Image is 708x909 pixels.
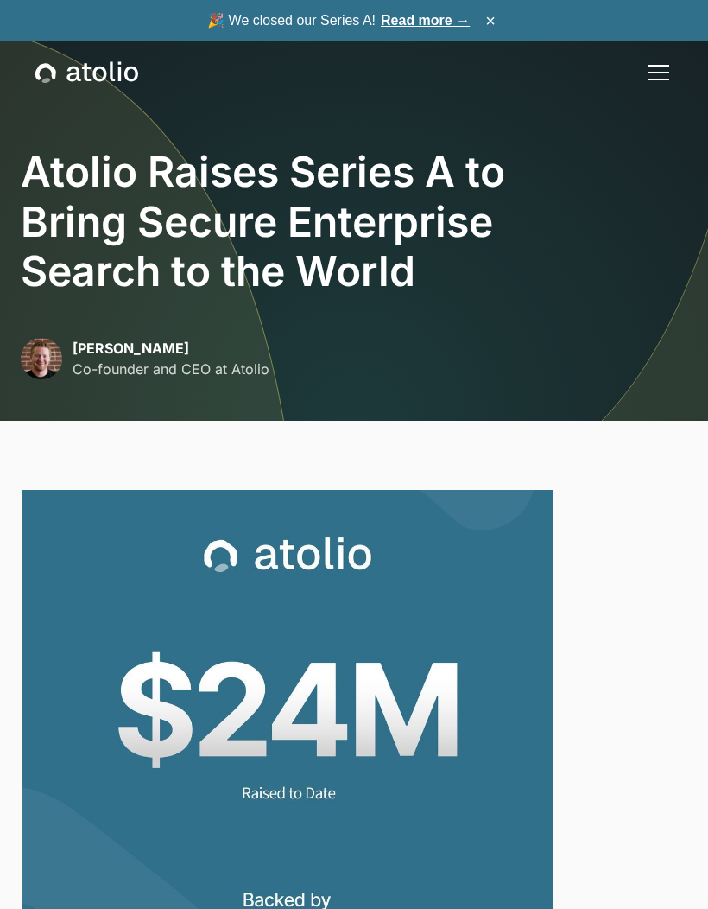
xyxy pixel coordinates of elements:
a: Read more → [381,13,470,28]
button: × [480,11,501,30]
h1: Atolio Raises Series A to Bring Secure Enterprise Search to the World [21,147,687,296]
p: Co-founder and CEO at Atolio [73,359,269,379]
div: menu [638,52,673,93]
span: 🎉 We closed our Series A! [207,10,470,31]
a: home [35,61,138,84]
p: [PERSON_NAME] [73,338,269,359]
